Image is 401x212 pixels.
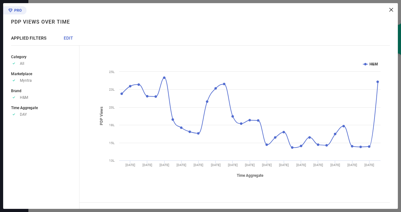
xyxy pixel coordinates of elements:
[11,36,46,41] span: APPLIED FILTERS
[245,163,255,167] text: [DATE]
[20,95,28,100] span: H&M
[3,6,26,16] div: Premium
[11,55,26,59] span: Category
[64,36,73,41] span: EDIT
[142,163,152,167] text: [DATE]
[237,173,264,178] tspan: Time Aggregate
[11,106,38,110] span: Time Aggregate
[109,106,115,109] text: 20L
[99,107,104,126] tspan: PDP Views
[109,159,115,162] text: 13L
[211,163,221,167] text: [DATE]
[109,70,115,74] text: 25L
[228,163,238,167] text: [DATE]
[11,72,32,76] span: Marketplace
[194,163,203,167] text: [DATE]
[125,163,135,167] text: [DATE]
[262,163,272,167] text: [DATE]
[160,163,169,167] text: [DATE]
[279,163,289,167] text: [DATE]
[20,61,24,66] span: All
[177,163,186,167] text: [DATE]
[364,163,374,167] text: [DATE]
[20,78,32,83] span: Myntra
[330,163,340,167] text: [DATE]
[109,141,115,145] text: 15L
[296,163,306,167] text: [DATE]
[313,163,323,167] text: [DATE]
[11,19,70,25] h1: PDP Views over time
[369,62,378,66] text: H&M
[109,123,115,127] text: 18L
[20,112,27,117] span: DAY
[109,88,115,91] text: 23L
[347,163,357,167] text: [DATE]
[11,89,21,93] span: Brand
